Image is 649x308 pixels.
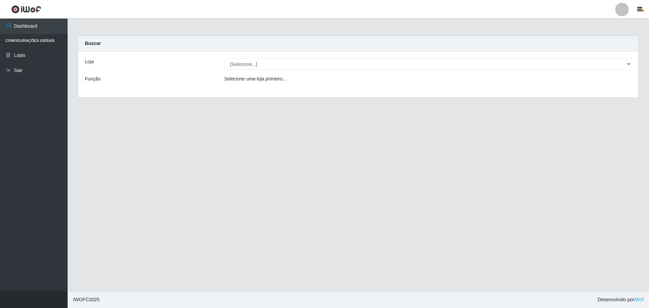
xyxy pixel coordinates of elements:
[85,58,94,65] label: Loja
[11,5,41,14] img: CoreUI Logo
[224,76,286,81] i: Selecione uma loja primeiro...
[598,296,644,303] span: Desenvolvido por
[73,296,101,303] span: © 2025 .
[634,297,644,302] a: iWof
[85,75,101,82] label: Função
[73,297,86,302] span: IWOF
[85,41,101,46] strong: Buscar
